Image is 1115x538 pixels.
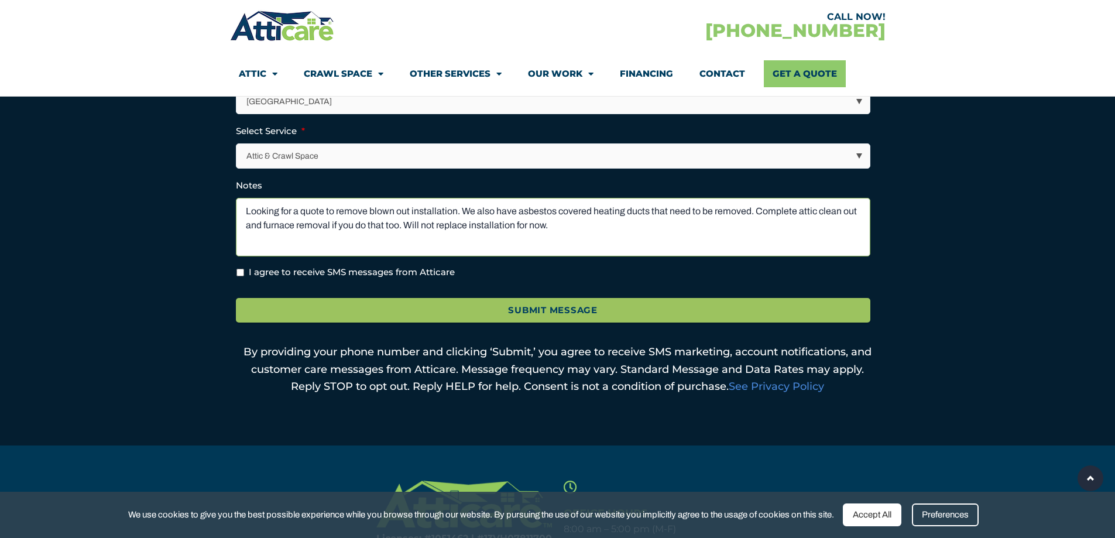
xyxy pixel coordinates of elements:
a: Get A Quote [764,60,846,87]
label: Notes [236,180,262,191]
input: Submit Message [236,298,870,323]
label: I agree to receive SMS messages from Atticare [249,266,455,279]
a: Attic [239,60,277,87]
div: Preferences [912,503,979,526]
a: Our Work [528,60,593,87]
a: Other Services [410,60,502,87]
a: See Privacy Policy [729,380,824,393]
p: By providing your phone number and clicking ‘Submit,’ you agree to receive SMS marketing, account... [236,344,880,396]
a: Contact [699,60,745,87]
div: Accept All [843,503,901,526]
span: We use cookies to give you the best possible experience while you browse through our website. By ... [128,508,834,522]
a: Crawl Space [304,60,383,87]
a: Financing [620,60,673,87]
label: Select Service [236,125,305,137]
div: CALL NOW! [558,12,886,22]
nav: Menu [239,60,877,87]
